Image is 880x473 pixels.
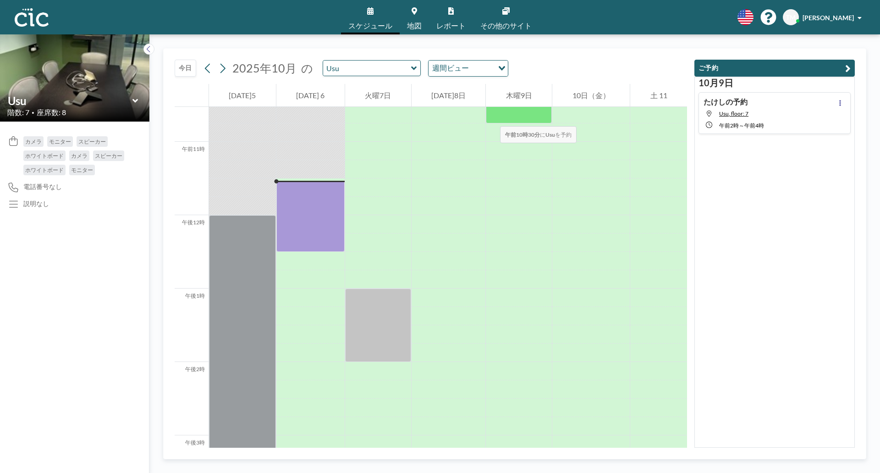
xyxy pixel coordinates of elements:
[25,167,64,173] font: ホワイトボード
[179,64,192,72] font: 今日
[739,122,744,129] font: ～
[506,91,532,100] font: 木曜9日
[182,145,205,152] font: 午前11時
[71,167,93,173] font: モニター
[694,60,855,77] button: ご予約
[480,21,532,30] font: その他のサイト
[505,131,540,138] font: 午前10時30分
[37,108,66,117] font: 座席数: 8
[78,138,106,145] font: スピーカー
[32,110,34,115] font: •
[545,131,555,138] font: Usu
[365,91,391,100] font: 火曜7日
[436,21,466,30] font: レポート
[7,108,29,117] font: 階数: 7
[698,64,718,72] font: ご予約
[472,62,493,74] input: オプションを検索
[786,13,796,21] font: TM
[429,61,508,76] div: オプションを検索
[698,77,733,88] font: 10月9日
[8,94,132,107] input: 有珠
[15,8,49,27] img: 組織ロゴ
[296,91,324,100] font: [DATE] 6
[23,183,62,190] font: 電話番号なし
[232,61,297,75] font: 2025年10月
[185,439,205,446] font: 午後3時
[348,21,392,30] font: スケジュール
[431,91,466,100] font: [DATE]8日
[555,131,572,138] font: を予約
[71,152,88,159] font: カメラ
[301,61,313,75] font: の
[185,292,205,299] font: 午後1時
[25,138,42,145] font: カメラ
[650,91,667,100] font: 土 11
[229,91,256,100] font: [DATE]5
[432,63,469,72] font: 週間ビュー
[719,122,739,129] font: 午前2時
[185,366,205,373] font: 午後2時
[719,110,748,117] span: Usu, floor: 7
[25,152,64,159] font: ホワイトボード
[407,21,422,30] font: 地図
[704,97,748,106] font: たけしの予約
[744,122,764,129] font: 午前4時
[49,138,71,145] font: モニター
[23,200,49,207] font: 説明なし
[95,152,122,159] font: スピーカー
[182,219,205,226] font: 午後12時
[572,91,610,100] font: 10日（金）
[803,14,854,22] font: [PERSON_NAME]
[323,61,411,76] input: Usu
[175,60,196,77] button: 今日
[540,131,545,138] font: に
